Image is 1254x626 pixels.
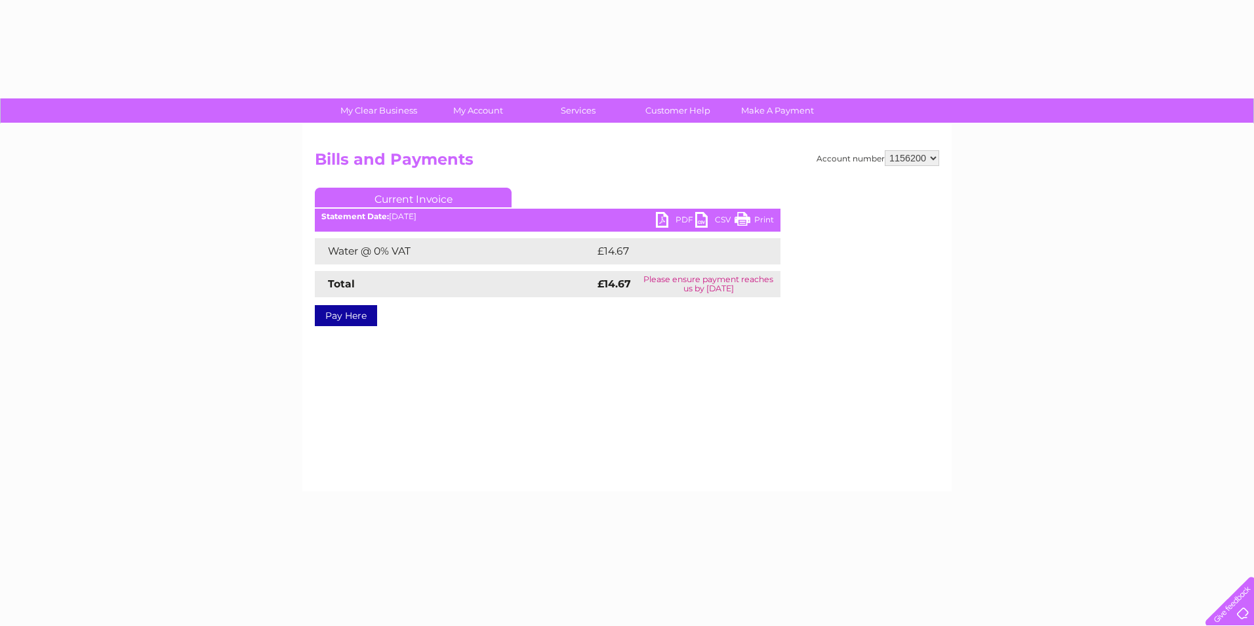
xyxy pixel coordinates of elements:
[424,98,533,123] a: My Account
[817,150,939,166] div: Account number
[723,98,832,123] a: Make A Payment
[315,150,939,175] h2: Bills and Payments
[735,212,774,231] a: Print
[315,305,377,326] a: Pay Here
[328,278,355,290] strong: Total
[315,212,780,221] div: [DATE]
[325,98,433,123] a: My Clear Business
[695,212,735,231] a: CSV
[524,98,632,123] a: Services
[636,271,780,297] td: Please ensure payment reaches us by [DATE]
[594,238,753,264] td: £14.67
[624,98,732,123] a: Customer Help
[597,278,631,290] strong: £14.67
[315,238,594,264] td: Water @ 0% VAT
[321,211,389,221] b: Statement Date:
[656,212,695,231] a: PDF
[315,188,512,207] a: Current Invoice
